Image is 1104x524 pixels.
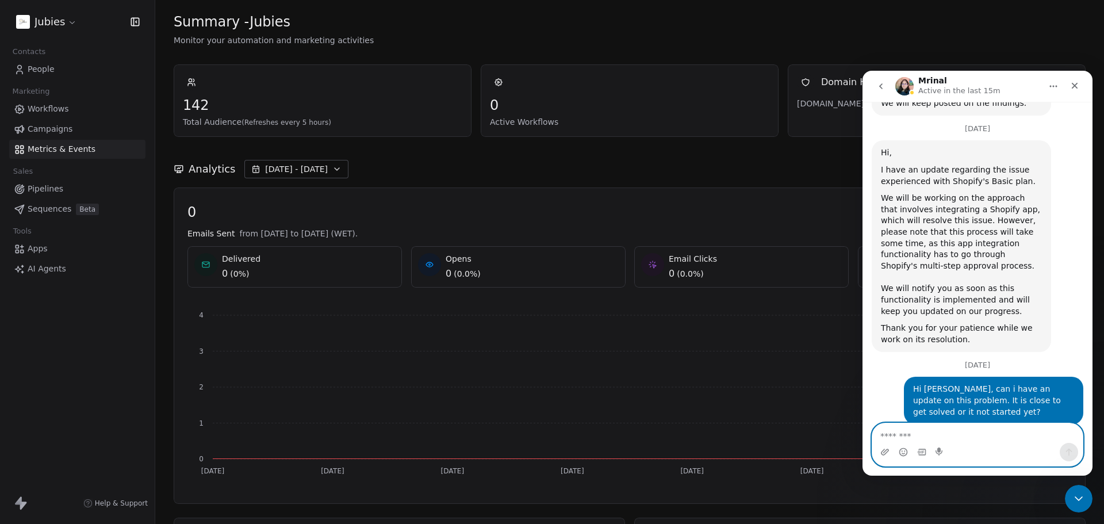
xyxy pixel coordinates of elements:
div: Domínio [60,68,88,75]
a: Help & Support [83,499,148,508]
img: website_grey.svg [18,30,28,39]
span: Metrics & Events [28,143,95,155]
span: Monitor your automation and marketing activities [174,35,1086,46]
span: Active Workflows [490,116,769,128]
div: [PERSON_NAME]: [DOMAIN_NAME] [30,30,164,39]
span: Help & Support [95,499,148,508]
a: Apps [9,239,145,258]
span: 0 [446,267,451,281]
span: Pipelines [28,183,63,195]
span: Email Clicks [669,253,717,265]
tspan: [DATE] [321,467,344,475]
span: Domain Health [821,75,890,89]
span: 142 [183,97,462,114]
span: Jubies [34,14,65,29]
tspan: [DATE] [680,467,704,475]
a: Pipelines [9,179,145,198]
iframe: Intercom live chat [1065,485,1092,512]
img: logo_orange.svg [18,18,28,28]
span: (Refreshes every 5 hours) [241,118,331,127]
button: [DATE] - [DATE] [244,160,348,178]
span: 0 [669,267,674,281]
span: 0 [187,204,1072,221]
span: People [28,63,55,75]
iframe: Intercom live chat [862,71,1092,476]
span: AI Agents [28,263,66,275]
a: Workflows [9,100,145,118]
span: Campaigns [28,123,72,135]
span: ( 0.0% ) [677,268,704,280]
img: Logo%20Jubies.png [16,15,30,29]
tspan: [DATE] [800,467,824,475]
span: Delivered [222,253,260,265]
tspan: 2 [199,383,204,391]
span: 0 [490,97,769,114]
span: Beta [76,204,99,215]
span: Analytics [189,162,235,177]
a: AI Agents [9,259,145,278]
span: Emails Sent [187,228,235,239]
tspan: [DATE] [201,467,225,475]
div: v 4.0.25 [32,18,56,28]
img: tab_domain_overview_orange.svg [48,67,57,76]
button: Jubies [14,12,79,32]
span: Sequences [28,203,71,215]
a: People [9,60,145,79]
span: Total Audience [183,116,462,128]
span: Opens [446,253,481,265]
span: ( 0% ) [230,268,249,280]
tspan: 3 [199,347,204,355]
tspan: [DATE] [561,467,584,475]
span: from [DATE] to [DATE] (WET). [239,228,358,239]
span: Sales [8,163,38,180]
span: [DOMAIN_NAME] [797,98,877,109]
tspan: 1 [199,419,204,427]
span: Tools [8,223,36,240]
span: Marketing [7,83,55,100]
span: Contacts [7,43,51,60]
span: Apps [28,243,48,255]
span: 0 [222,267,228,281]
a: Campaigns [9,120,145,139]
span: Workflows [28,103,69,115]
span: [DATE] - [DATE] [265,163,328,175]
div: Palavras-chave [134,68,185,75]
a: Metrics & Events [9,140,145,159]
tspan: [DATE] [441,467,465,475]
a: SequencesBeta [9,200,145,219]
span: ( 0.0% ) [454,268,481,280]
tspan: 0 [199,455,204,463]
tspan: 4 [199,311,204,319]
span: Summary - Jubies [174,13,290,30]
img: tab_keywords_by_traffic_grey.svg [121,67,131,76]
